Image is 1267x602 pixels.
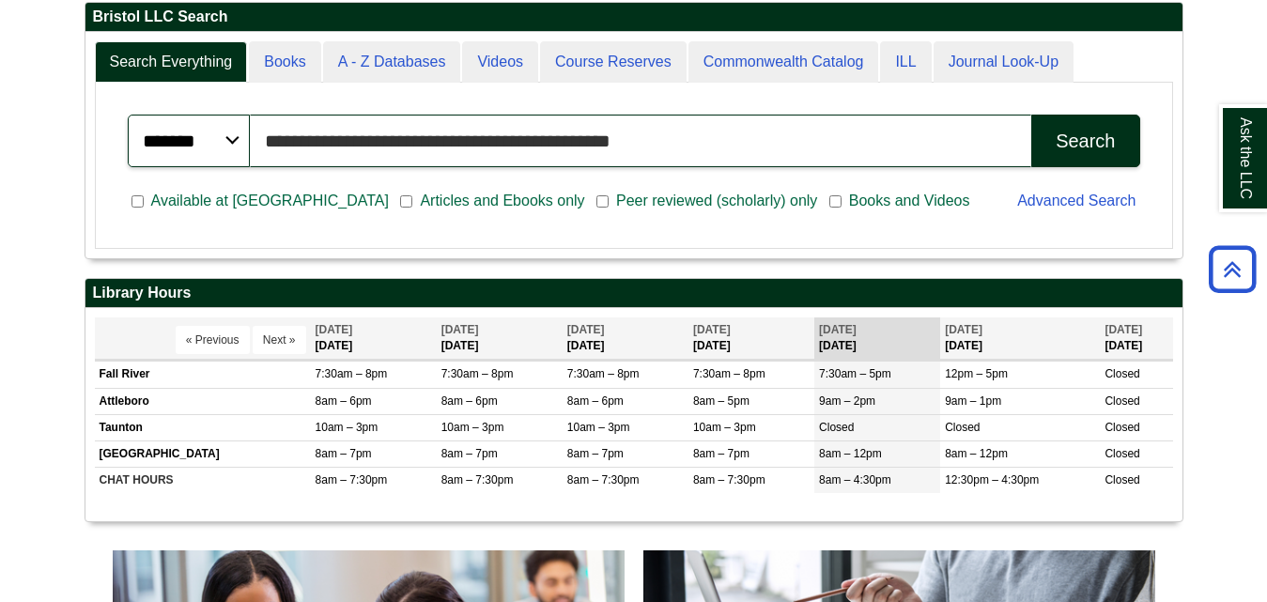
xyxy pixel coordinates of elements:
[131,193,144,210] input: Available at [GEOGRAPHIC_DATA]
[1031,115,1139,167] button: Search
[609,190,825,212] span: Peer reviewed (scholarly) only
[814,317,940,360] th: [DATE]
[945,421,980,434] span: Closed
[842,190,978,212] span: Books and Videos
[819,421,854,434] span: Closed
[819,323,857,336] span: [DATE]
[412,190,592,212] span: Articles and Ebooks only
[1105,367,1139,380] span: Closed
[441,394,498,408] span: 8am – 6pm
[693,421,756,434] span: 10am – 3pm
[1017,193,1136,208] a: Advanced Search
[945,323,982,336] span: [DATE]
[819,394,875,408] span: 9am – 2pm
[144,190,396,212] span: Available at [GEOGRAPHIC_DATA]
[441,473,514,486] span: 8am – 7:30pm
[880,41,931,84] a: ILL
[316,421,379,434] span: 10am – 3pm
[567,394,624,408] span: 8am – 6pm
[95,388,311,414] td: Attleboro
[85,279,1182,308] h2: Library Hours
[567,367,640,380] span: 7:30am – 8pm
[563,317,688,360] th: [DATE]
[323,41,461,84] a: A - Z Databases
[316,323,353,336] span: [DATE]
[945,447,1008,460] span: 8am – 12pm
[311,317,437,360] th: [DATE]
[540,41,687,84] a: Course Reserves
[462,41,538,84] a: Videos
[400,193,412,210] input: Articles and Ebooks only
[1105,473,1139,486] span: Closed
[688,317,814,360] th: [DATE]
[95,41,248,84] a: Search Everything
[85,3,1182,32] h2: Bristol LLC Search
[441,323,479,336] span: [DATE]
[693,367,765,380] span: 7:30am – 8pm
[567,473,640,486] span: 8am – 7:30pm
[1105,323,1142,336] span: [DATE]
[567,323,605,336] span: [DATE]
[567,447,624,460] span: 8am – 7pm
[1056,131,1115,152] div: Search
[829,193,842,210] input: Books and Videos
[1100,317,1172,360] th: [DATE]
[1105,421,1139,434] span: Closed
[1105,447,1139,460] span: Closed
[934,41,1074,84] a: Journal Look-Up
[95,440,311,467] td: [GEOGRAPHIC_DATA]
[249,41,320,84] a: Books
[437,317,563,360] th: [DATE]
[688,41,879,84] a: Commonwealth Catalog
[940,317,1100,360] th: [DATE]
[253,326,306,354] button: Next »
[567,421,630,434] span: 10am – 3pm
[945,367,1008,380] span: 12pm – 5pm
[1202,256,1262,282] a: Back to Top
[819,367,891,380] span: 7:30am – 5pm
[316,473,388,486] span: 8am – 7:30pm
[176,326,250,354] button: « Previous
[441,421,504,434] span: 10am – 3pm
[316,447,372,460] span: 8am – 7pm
[693,323,731,336] span: [DATE]
[693,473,765,486] span: 8am – 7:30pm
[945,473,1039,486] span: 12:30pm – 4:30pm
[95,414,311,440] td: Taunton
[819,447,882,460] span: 8am – 12pm
[1105,394,1139,408] span: Closed
[693,447,749,460] span: 8am – 7pm
[596,193,609,210] input: Peer reviewed (scholarly) only
[95,467,311,493] td: CHAT HOURS
[693,394,749,408] span: 8am – 5pm
[316,394,372,408] span: 8am – 6pm
[441,367,514,380] span: 7:30am – 8pm
[316,367,388,380] span: 7:30am – 8pm
[945,394,1001,408] span: 9am – 1pm
[819,473,891,486] span: 8am – 4:30pm
[95,362,311,388] td: Fall River
[441,447,498,460] span: 8am – 7pm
